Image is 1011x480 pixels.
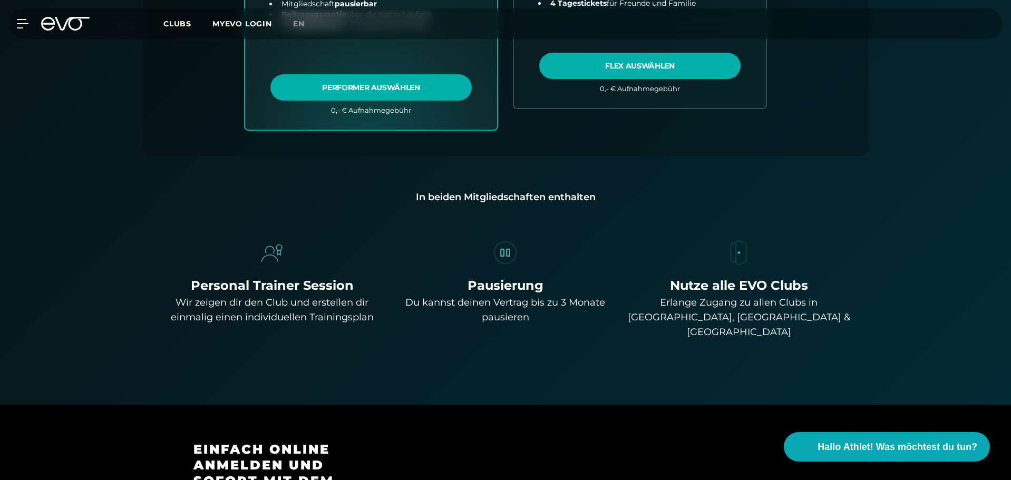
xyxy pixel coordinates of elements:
span: en [293,19,305,28]
a: Clubs [163,18,212,28]
img: evofitness [257,238,287,268]
div: Nutze alle EVO Clubs [626,276,851,295]
img: evofitness [724,238,754,268]
span: Hallo Athlet! Was möchtest du tun? [818,440,977,454]
div: In beiden Mitgliedschaften enthalten [160,190,851,204]
div: Erlange Zugang zu allen Clubs in [GEOGRAPHIC_DATA], [GEOGRAPHIC_DATA] & [GEOGRAPHIC_DATA] [626,295,851,339]
div: Du kannst deinen Vertrag bis zu 3 Monate pausieren [393,295,618,325]
span: Clubs [163,19,191,28]
button: Hallo Athlet! Was möchtest du tun? [784,432,990,462]
div: Wir zeigen dir den Club und erstellen dir einmalig einen individuellen Trainingsplan [160,295,385,325]
a: MYEVO LOGIN [212,19,272,28]
a: en [293,18,317,30]
img: evofitness [491,238,520,268]
div: Personal Trainer Session [160,276,385,295]
div: Pausierung [393,276,618,295]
